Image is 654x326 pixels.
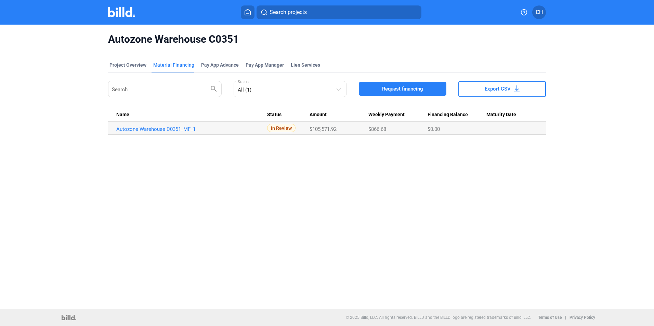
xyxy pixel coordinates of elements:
div: Financing Balance [428,112,487,118]
span: In Review [267,124,296,132]
div: Weekly Payment [368,112,427,118]
span: Name [116,112,129,118]
div: Amount [310,112,369,118]
span: Autozone Warehouse C0351 [108,33,546,46]
div: Maturity Date [486,112,538,118]
button: Export CSV [458,81,546,97]
div: Status [267,112,310,118]
p: | [565,315,566,320]
span: Request financing [382,85,423,92]
span: Maturity Date [486,112,516,118]
span: CH [536,8,543,16]
div: Pay App Advance [201,62,239,68]
span: Export CSV [485,85,511,92]
div: Name [116,112,267,118]
img: logo [62,315,76,320]
span: Amount [310,112,327,118]
b: Privacy Policy [570,315,595,320]
button: Search projects [257,5,421,19]
a: Autozone Warehouse C0351_MF_1 [116,126,267,132]
div: Material Financing [153,62,194,68]
span: $866.68 [368,126,386,132]
span: Pay App Manager [246,62,284,68]
b: Terms of Use [538,315,562,320]
span: $0.00 [428,126,440,132]
span: $105,571.92 [310,126,337,132]
mat-icon: search [210,84,218,93]
span: Status [267,112,282,118]
div: Lien Services [291,62,320,68]
img: Billd Company Logo [108,7,135,17]
button: Request financing [359,82,446,96]
span: Search projects [270,8,307,16]
mat-select-trigger: All (1) [238,87,251,93]
button: CH [532,5,546,19]
span: Financing Balance [428,112,468,118]
div: Project Overview [109,62,146,68]
p: © 2025 Billd, LLC. All rights reserved. BILLD and the BILLD logo are registered trademarks of Bil... [346,315,531,320]
span: Weekly Payment [368,112,405,118]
